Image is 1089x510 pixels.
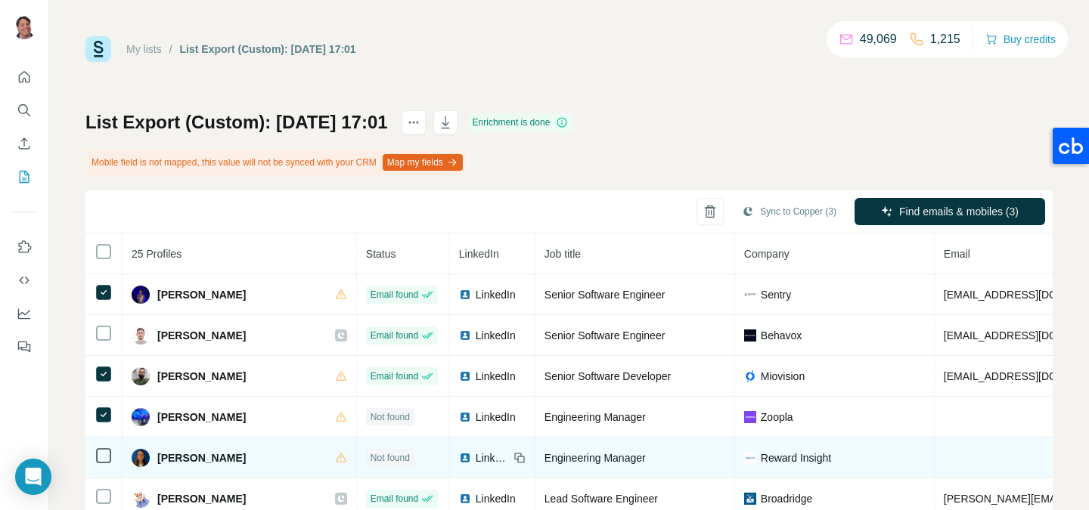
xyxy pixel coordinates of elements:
button: Feedback [12,333,36,360]
span: Reward Insight [761,450,831,465]
span: Email found [371,329,418,342]
button: actions [402,110,426,134]
p: 1,215 [930,30,960,48]
div: Open Intercom Messenger [15,459,51,495]
img: Avatar [132,490,150,508]
div: Enrichment is done [468,113,573,131]
span: Miovision [761,369,805,384]
span: Email found [371,492,418,505]
button: Enrich CSV [12,130,36,157]
button: Sync to Copper (3) [731,200,847,223]
span: Job title [544,248,581,260]
img: Avatar [132,286,150,304]
a: My lists [126,43,162,55]
img: LinkedIn logo [459,329,471,342]
img: Avatar [12,15,36,39]
img: LinkedIn logo [459,493,471,505]
span: Senior Software Engineer [544,289,665,301]
span: [PERSON_NAME] [157,491,246,506]
img: Avatar [132,449,150,467]
img: LinkedIn logo [459,370,471,382]
div: Mobile field is not mapped, this value will not be synced with your CRM [85,150,466,175]
span: [PERSON_NAME] [157,287,246,302]
span: Not found [371,410,410,424]
img: company-logo [744,452,756,464]
img: LinkedIn logo [459,452,471,464]
span: Sentry [761,287,791,302]
span: Lead Software Engineer [544,493,658,505]
span: Status [366,248,396,260]
span: Email found [371,369,418,383]
img: LinkedIn logo [459,289,471,301]
button: Buy credits [985,29,1056,50]
span: Behavox [761,328,802,343]
img: Avatar [132,408,150,426]
img: Avatar [132,326,150,345]
span: Senior Software Developer [544,370,671,382]
span: [PERSON_NAME] [157,450,246,465]
span: Not found [371,451,410,465]
span: 25 Profiles [132,248,181,260]
p: 49,069 [860,30,897,48]
img: company-logo [744,493,756,505]
button: Dashboard [12,300,36,327]
button: Map my fields [383,154,463,171]
img: company-logo [744,370,756,382]
img: company-logo [744,411,756,423]
h1: List Export (Custom): [DATE] 17:01 [85,110,388,134]
span: Zoopla [761,410,793,425]
span: Engineering Manager [544,452,646,464]
img: Surfe Logo [85,36,111,62]
button: Find emails & mobiles (3) [855,198,1045,225]
div: List Export (Custom): [DATE] 17:01 [180,42,356,57]
span: [PERSON_NAME] [157,369,246,384]
span: [PERSON_NAME] [157,328,246,343]
button: My lists [12,163,36,190]
span: LinkedIn [476,287,516,302]
span: Email [944,248,970,260]
img: company-logo [744,291,756,298]
span: LinkedIn [476,491,516,506]
span: Company [744,248,790,260]
span: Email found [371,288,418,301]
span: Broadridge [761,491,813,506]
span: [PERSON_NAME] [157,410,246,425]
button: Quick start [12,63,36,91]
img: company-logo [744,329,756,342]
img: LinkedIn logo [459,411,471,423]
button: Use Surfe on LinkedIn [12,233,36,261]
button: Search [12,97,36,124]
span: LinkedIn [459,248,499,260]
img: Avatar [132,367,150,385]
span: Find emails & mobiles (3) [899,204,1019,219]
span: LinkedIn [476,410,516,425]
span: LinkedIn [476,328,516,343]
li: / [169,42,172,57]
button: Use Surfe API [12,267,36,294]
span: Senior Software Engineer [544,329,665,342]
span: LinkedIn [476,369,516,384]
span: LinkedIn [476,450,509,465]
span: Engineering Manager [544,411,646,423]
